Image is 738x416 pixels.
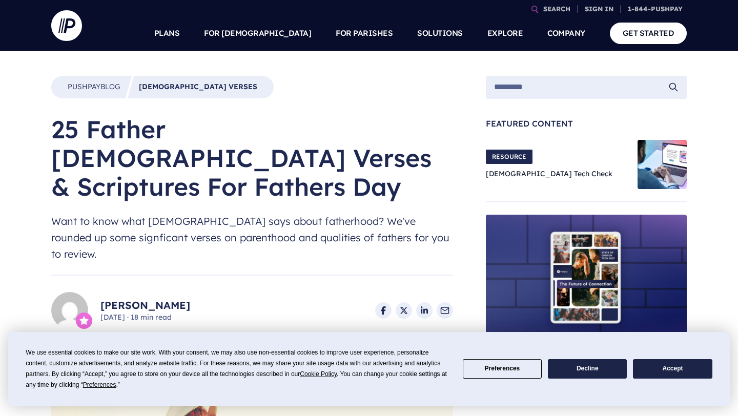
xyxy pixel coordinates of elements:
[548,359,627,379] button: Decline
[68,82,120,92] a: PushpayBlog
[68,82,100,91] span: Pushpay
[51,213,453,262] span: Want to know what [DEMOGRAPHIC_DATA] says about fatherhood? We've rounded up some signficant vers...
[375,302,392,319] a: Share on Facebook
[204,15,311,51] a: FOR [DEMOGRAPHIC_DATA]
[610,23,687,44] a: GET STARTED
[463,359,542,379] button: Preferences
[547,15,585,51] a: COMPANY
[638,140,687,189] img: Church Tech Check Blog Hero Image
[486,150,532,164] span: RESOURCE
[51,115,453,201] h1: 25 Father [DEMOGRAPHIC_DATA] Verses & Scriptures For Fathers Day
[154,15,180,51] a: PLANS
[8,332,730,406] div: Cookie Consent Prompt
[127,313,129,322] span: ·
[100,313,190,323] span: [DATE] 18 min read
[51,292,88,329] img: Allison Sakounthong
[417,15,463,51] a: SOLUTIONS
[416,302,433,319] a: Share on LinkedIn
[487,15,523,51] a: EXPLORE
[486,169,612,178] a: [DEMOGRAPHIC_DATA] Tech Check
[100,298,190,313] a: [PERSON_NAME]
[633,359,712,379] button: Accept
[437,302,453,319] a: Share via Email
[486,119,687,128] span: Featured Content
[139,82,257,92] a: [DEMOGRAPHIC_DATA] Verses
[336,15,393,51] a: FOR PARISHES
[396,302,412,319] a: Share on X
[300,370,337,378] span: Cookie Policy
[83,381,116,388] span: Preferences
[26,347,450,390] div: We use essential cookies to make our site work. With your consent, we may also use non-essential ...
